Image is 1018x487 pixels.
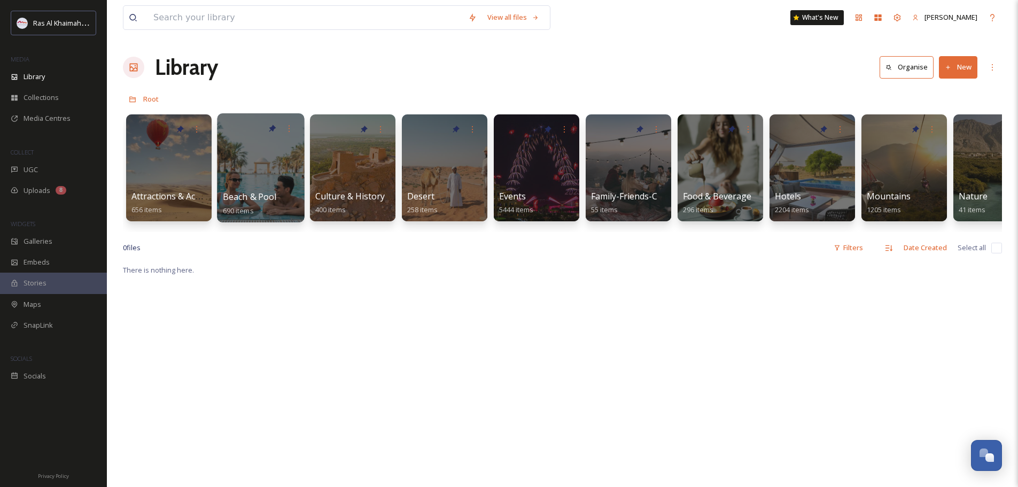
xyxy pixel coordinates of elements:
[24,113,71,123] span: Media Centres
[24,165,38,175] span: UGC
[958,243,986,253] span: Select all
[155,51,218,83] a: Library
[959,190,988,202] span: Nature
[880,56,934,78] button: Organise
[223,205,254,215] span: 690 items
[24,92,59,103] span: Collections
[315,190,385,202] span: Culture & History
[898,237,952,258] div: Date Created
[971,440,1002,471] button: Open Chat
[131,205,162,214] span: 656 items
[56,186,66,195] div: 8
[482,7,545,28] a: View all files
[131,190,221,202] span: Attractions & Activities
[959,191,988,214] a: Nature41 items
[407,190,434,202] span: Desert
[315,205,346,214] span: 400 items
[499,205,533,214] span: 5444 items
[38,469,69,482] a: Privacy Policy
[131,191,221,214] a: Attractions & Activities656 items
[683,190,751,202] span: Food & Beverage
[790,10,844,25] a: What's New
[24,320,53,330] span: SnapLink
[223,191,277,203] span: Beach & Pool
[591,190,701,202] span: Family-Friends-Couple-Solo
[939,56,977,78] button: New
[223,192,277,215] a: Beach & Pool690 items
[24,185,50,196] span: Uploads
[591,191,701,214] a: Family-Friends-Couple-Solo55 items
[591,205,618,214] span: 55 items
[11,148,34,156] span: COLLECT
[924,12,977,22] span: [PERSON_NAME]
[33,18,184,28] span: Ras Al Khaimah Tourism Development Authority
[499,190,526,202] span: Events
[499,191,533,214] a: Events5444 items
[867,191,911,214] a: Mountains1205 items
[143,94,159,104] span: Root
[407,191,438,214] a: Desert258 items
[143,92,159,105] a: Root
[24,72,45,82] span: Library
[24,257,50,267] span: Embeds
[683,205,713,214] span: 296 items
[148,6,463,29] input: Search your library
[907,7,983,28] a: [PERSON_NAME]
[775,190,801,202] span: Hotels
[315,191,385,214] a: Culture & History400 items
[24,299,41,310] span: Maps
[38,473,69,480] span: Privacy Policy
[828,237,868,258] div: Filters
[867,190,911,202] span: Mountains
[17,18,28,28] img: Logo_RAKTDA_RGB-01.png
[775,191,809,214] a: Hotels2204 items
[24,278,46,288] span: Stories
[123,243,141,253] span: 0 file s
[11,354,32,362] span: SOCIALS
[407,205,438,214] span: 258 items
[24,371,46,381] span: Socials
[11,55,29,63] span: MEDIA
[775,205,809,214] span: 2204 items
[959,205,985,214] span: 41 items
[867,205,901,214] span: 1205 items
[880,56,939,78] a: Organise
[123,265,194,275] span: There is nothing here.
[24,236,52,246] span: Galleries
[11,220,35,228] span: WIDGETS
[683,191,751,214] a: Food & Beverage296 items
